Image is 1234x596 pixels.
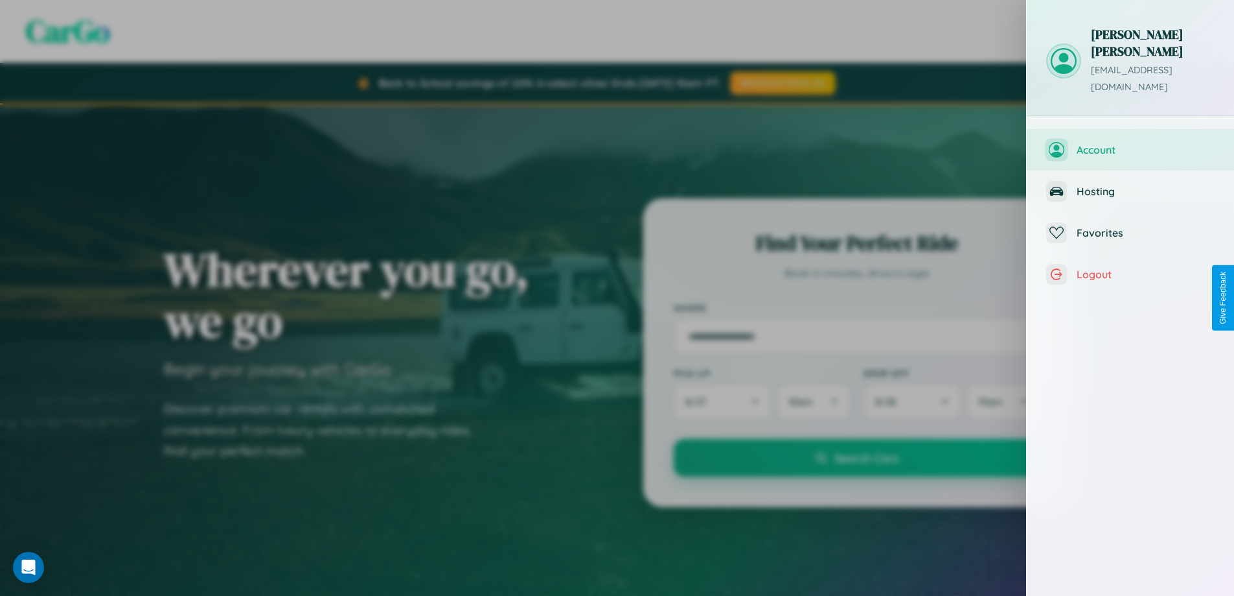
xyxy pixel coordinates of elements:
button: Hosting [1027,171,1234,212]
button: Favorites [1027,212,1234,254]
p: [EMAIL_ADDRESS][DOMAIN_NAME] [1091,62,1215,96]
span: Favorites [1077,226,1215,239]
button: Logout [1027,254,1234,295]
span: Account [1077,143,1215,156]
div: Give Feedback [1218,272,1228,324]
span: Hosting [1077,185,1215,198]
button: Account [1027,129,1234,171]
div: Open Intercom Messenger [13,552,44,583]
h3: [PERSON_NAME] [PERSON_NAME] [1091,26,1215,60]
span: Logout [1077,268,1215,281]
